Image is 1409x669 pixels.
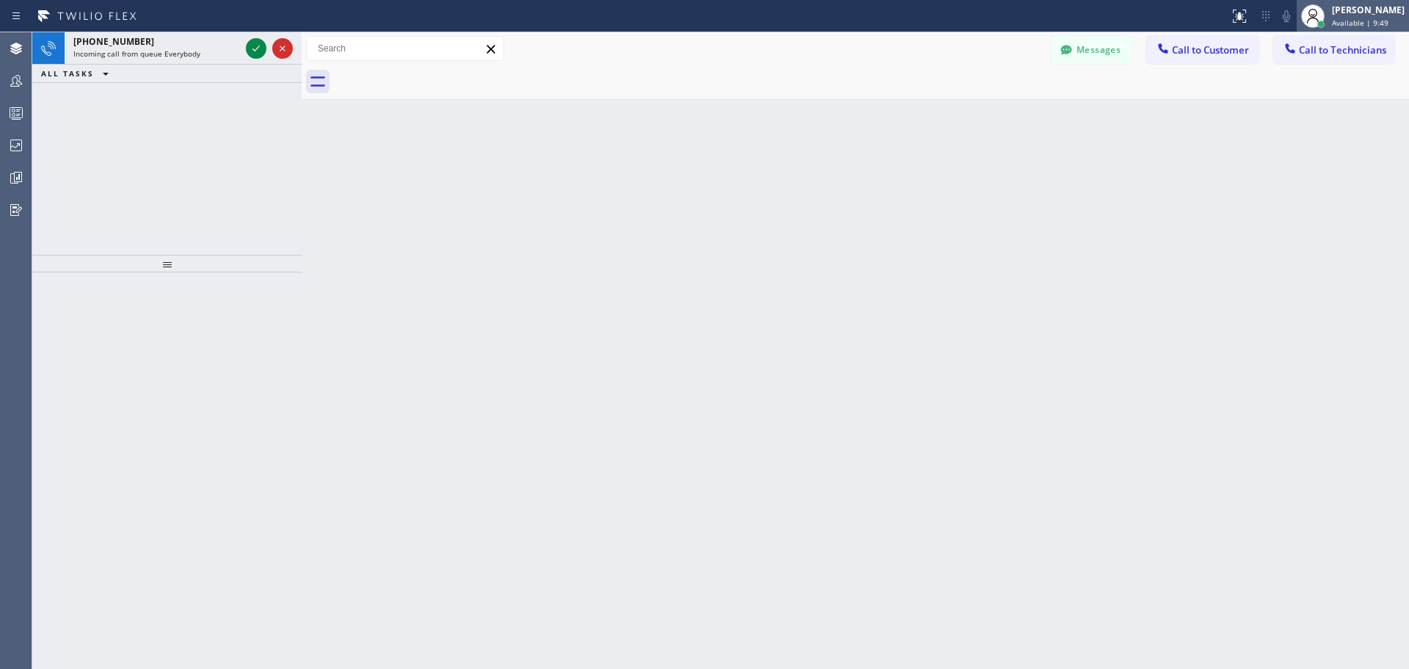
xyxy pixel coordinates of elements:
[73,48,200,59] span: Incoming call from queue Everybody
[1332,4,1405,16] div: [PERSON_NAME]
[1273,36,1394,64] button: Call to Technicians
[246,38,266,59] button: Accept
[1051,36,1132,64] button: Messages
[41,68,94,79] span: ALL TASKS
[307,37,503,60] input: Search
[32,65,123,82] button: ALL TASKS
[1299,43,1386,57] span: Call to Technicians
[1276,6,1297,26] button: Mute
[1146,36,1259,64] button: Call to Customer
[1172,43,1249,57] span: Call to Customer
[272,38,293,59] button: Reject
[73,35,154,48] span: [PHONE_NUMBER]
[1332,18,1388,28] span: Available | 9:49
